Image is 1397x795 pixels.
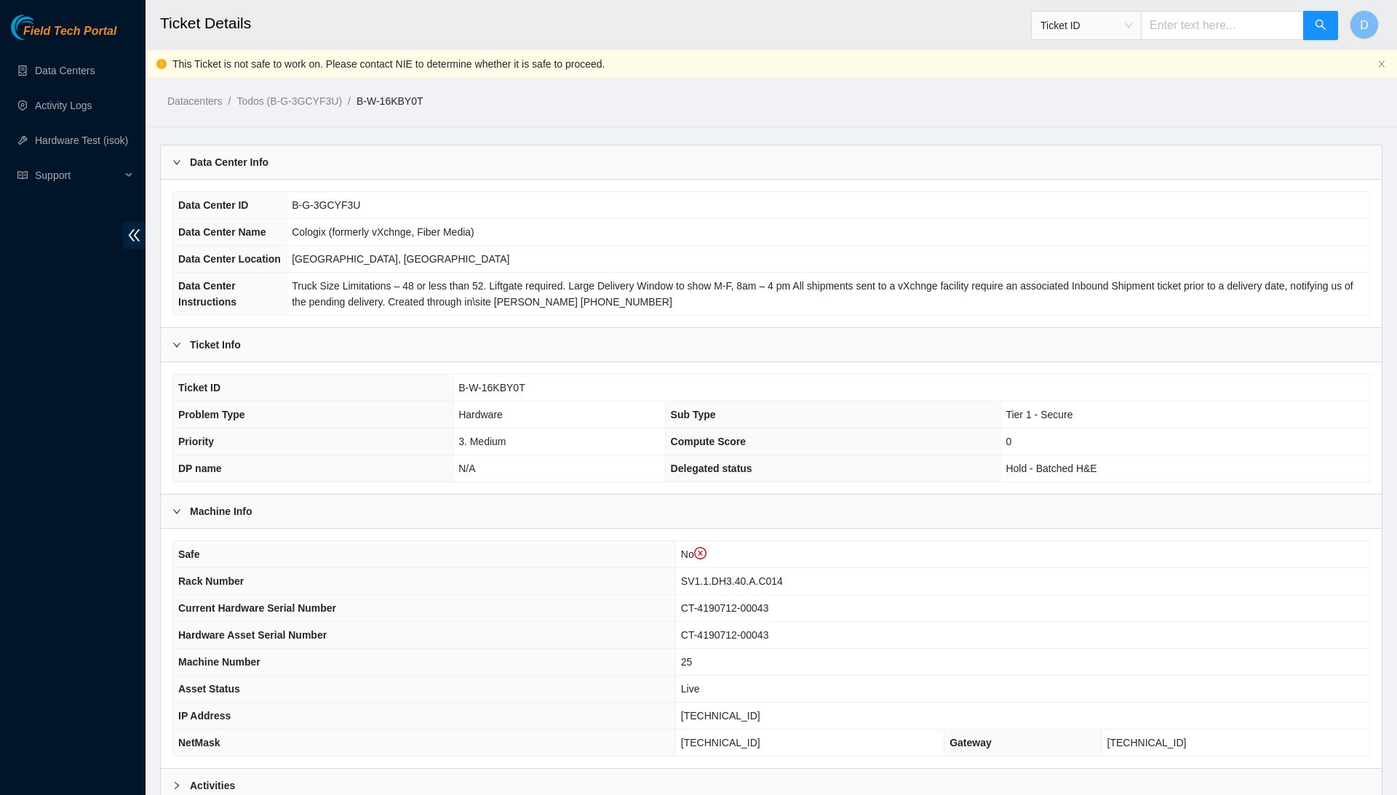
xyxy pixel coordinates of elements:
span: Machine Number [178,656,260,668]
div: Data Center Info [161,145,1382,179]
button: close [1377,60,1386,69]
span: DP name [178,463,222,474]
span: B-G-3GCYF3U [292,199,360,211]
span: 0 [1006,436,1011,447]
a: Hardware Test (isok) [35,135,128,146]
span: right [172,507,181,516]
span: Data Center Name [178,226,266,238]
span: 3. Medium [458,436,506,447]
span: close [1377,60,1386,68]
span: right [172,340,181,349]
span: Data Center Instructions [178,280,236,308]
img: Akamai Technologies [11,15,73,40]
span: / [228,95,231,107]
span: Ticket ID [178,382,220,393]
span: double-left [123,222,146,249]
a: Datacenters [167,95,222,107]
span: [TECHNICAL_ID] [1107,737,1187,748]
span: right [172,158,181,167]
span: IP Address [178,710,231,722]
span: Live [681,683,700,695]
span: N/A [458,463,475,474]
span: Problem Type [178,409,245,420]
span: Data Center ID [178,199,248,211]
span: Truck Size Limitations – 48 or less than 52. Liftgate required. Large Delivery Window to show M-F... [292,280,1353,308]
span: Rack Number [178,575,244,587]
span: / [348,95,351,107]
span: SV1.1.DH3.40.A.C014 [681,575,783,587]
span: Priority [178,436,214,447]
b: Data Center Info [190,154,268,170]
a: B-W-16KBY0T [357,95,423,107]
span: Asset Status [178,683,240,695]
span: Cologix (formerly vXchnge, Fiber Media) [292,226,474,238]
span: Ticket ID [1040,15,1132,36]
span: close-circle [694,547,707,560]
a: Data Centers [35,65,95,76]
span: CT-4190712-00043 [681,602,769,614]
span: Hardware Asset Serial Number [178,629,327,641]
span: [TECHNICAL_ID] [681,710,760,722]
span: Hardware [458,409,503,420]
button: search [1303,11,1338,40]
span: Current Hardware Serial Number [178,602,336,614]
button: D [1350,10,1379,39]
span: Tier 1 - Secure [1006,409,1072,420]
span: Field Tech Portal [23,25,116,39]
span: Sub Type [671,409,716,420]
div: Ticket Info [161,328,1382,361]
b: Activities [190,778,235,794]
span: Data Center Location [178,253,281,265]
span: Gateway [950,737,992,748]
b: Machine Info [190,503,252,519]
span: read [17,170,28,180]
span: Support [35,161,121,190]
span: [GEOGRAPHIC_DATA], [GEOGRAPHIC_DATA] [292,253,509,265]
span: CT-4190712-00043 [681,629,769,641]
span: Hold - Batched H&E [1006,463,1096,474]
span: Safe [178,548,200,560]
span: Compute Score [671,436,746,447]
span: B-W-16KBY0T [458,382,525,393]
span: NetMask [178,737,220,748]
span: search [1315,19,1326,33]
span: D [1360,16,1369,34]
span: No [681,548,707,560]
a: Activity Logs [35,100,92,111]
span: 25 [681,656,693,668]
a: Akamai TechnologiesField Tech Portal [11,26,116,45]
span: [TECHNICAL_ID] [681,737,760,748]
a: Todos (B-G-3GCYF3U) [236,95,342,107]
input: Enter text here... [1141,11,1304,40]
b: Ticket Info [190,337,241,353]
div: Machine Info [161,495,1382,528]
span: Delegated status [671,463,752,474]
span: right [172,781,181,790]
